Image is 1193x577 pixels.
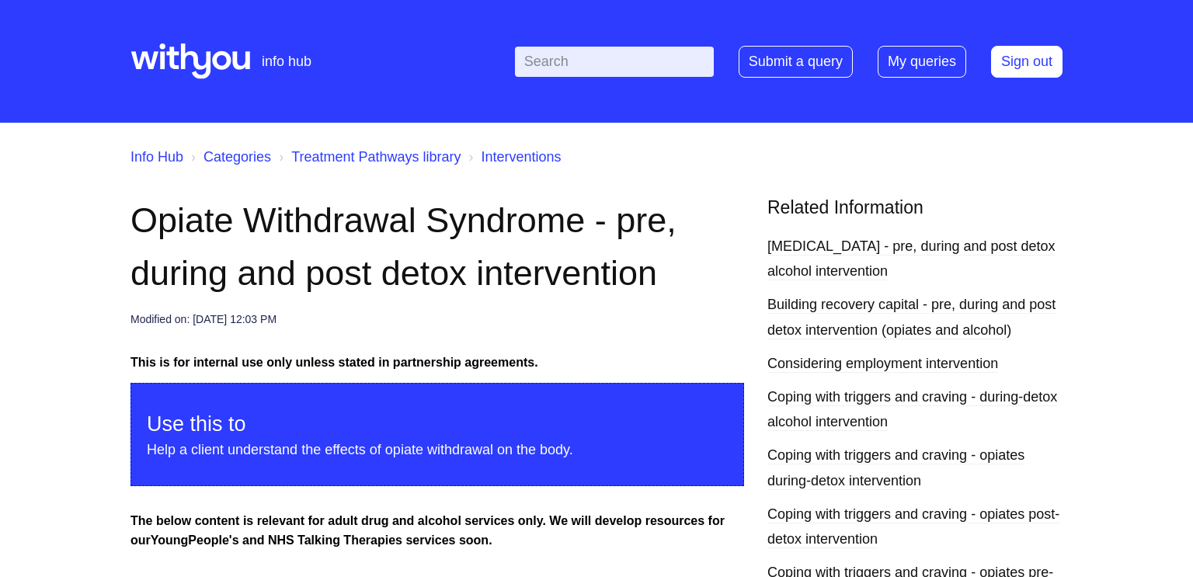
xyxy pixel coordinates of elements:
strong: Young [151,534,242,547]
a: Interventions [482,149,562,165]
strong: This is for internal use only unless stated in partnership agreements. [130,356,538,369]
li: Treatment Pathways library [275,144,461,169]
h4: Related Information [767,194,1063,221]
a: Considering employment intervention [767,356,998,373]
p: Help a client understand the effects of opiate withdrawal on the body. [147,440,728,461]
a: Building recovery capital - pre, during and post detox intervention (opiates and alcohol) [767,297,1056,339]
div: Modified on: [DATE] 12:03 PM [130,311,277,328]
h1: Opiate Withdrawal Syndrome - pre, during and post detox intervention [130,194,744,299]
a: Categories [203,149,271,165]
a: Treatment Pathways library [291,149,461,165]
a: Submit a query [739,46,853,78]
h3: Use this to [147,408,728,440]
a: Sign out [991,46,1063,78]
div: | - [515,46,1063,78]
a: Coping with triggers and craving - during-detox alcohol intervention [767,389,1057,431]
li: Interventions [465,144,562,169]
strong: The below content is relevant for adult drug and alcohol services only. We will develop resources... [130,514,725,547]
a: [MEDICAL_DATA] - pre, during and post detox alcohol intervention [767,238,1056,280]
strong: People's [188,534,238,547]
a: My queries [878,46,966,78]
input: Search [515,47,714,77]
a: Info Hub [130,149,183,165]
a: Coping with triggers and craving - opiates during-detox intervention [767,447,1024,489]
a: Coping with triggers and craving - opiates post-detox intervention [767,506,1059,548]
p: info hub [262,51,311,72]
li: Solution home [187,144,271,169]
